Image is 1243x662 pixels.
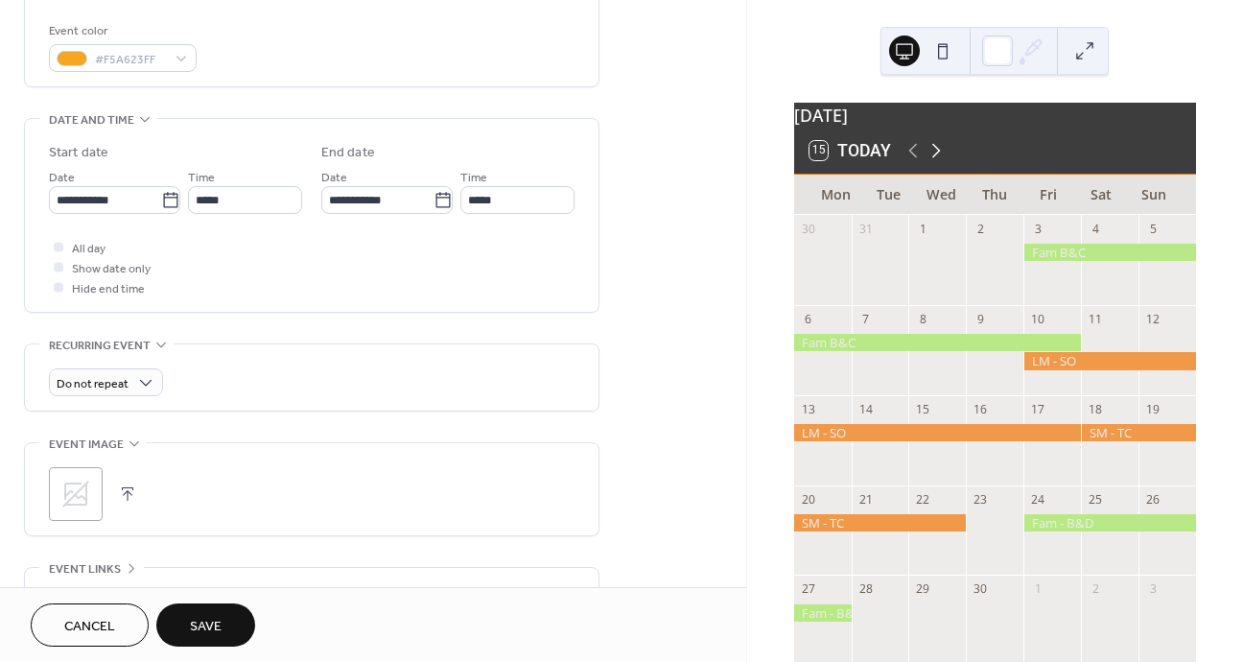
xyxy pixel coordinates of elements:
div: LM - SO [1023,352,1196,369]
div: SM - TC [1081,424,1196,441]
div: 30 [800,221,816,237]
div: 2 [1088,581,1104,598]
div: Fri [1021,175,1074,214]
div: 3 [1030,221,1046,237]
div: 15 [915,401,931,417]
div: 6 [800,311,816,327]
div: Wed [915,175,968,214]
div: 4 [1088,221,1104,237]
div: 21 [857,491,874,508]
div: 23 [973,491,989,508]
div: 29 [915,581,931,598]
div: Event color [49,21,193,41]
div: 26 [1145,491,1161,508]
div: Fam - B&D [1023,514,1196,532]
div: 10 [1030,311,1046,327]
div: 31 [857,221,874,237]
div: 1 [915,221,931,237]
span: Time [188,168,215,188]
span: Date [49,168,75,188]
div: Fam B&C [794,334,1082,351]
span: Time [460,168,487,188]
div: 25 [1088,491,1104,508]
div: Tue [862,175,915,214]
span: Cancel [64,617,115,637]
div: ; [49,467,103,521]
div: 2 [973,221,989,237]
div: 13 [800,401,816,417]
div: SM - TC [794,514,967,532]
div: Fam B&C [1023,244,1196,261]
div: 17 [1030,401,1046,417]
div: 22 [915,491,931,508]
div: 12 [1145,311,1161,327]
div: 11 [1088,311,1104,327]
div: 9 [973,311,989,327]
div: ••• [25,568,598,608]
span: Date and time [49,110,134,130]
div: 19 [1145,401,1161,417]
span: Do not repeat [57,373,129,395]
button: Cancel [31,603,149,647]
div: Sat [1074,175,1127,214]
span: #F5A623FF [95,50,166,70]
div: Fam - B&D [794,604,852,622]
div: 30 [973,581,989,598]
span: Hide end time [72,279,145,299]
span: Save [190,617,222,637]
div: 20 [800,491,816,508]
div: LM - SO [794,424,1082,441]
div: 24 [1030,491,1046,508]
span: Show date only [72,259,151,279]
div: 7 [857,311,874,327]
span: Event links [49,559,121,579]
div: 27 [800,581,816,598]
div: Mon [809,175,862,214]
span: Date [321,168,347,188]
button: 15Today [803,136,899,165]
div: 3 [1145,581,1161,598]
div: 14 [857,401,874,417]
div: 1 [1030,581,1046,598]
div: 16 [973,401,989,417]
div: End date [321,143,375,163]
div: [DATE] [794,103,1196,128]
button: Save [156,603,255,647]
span: Recurring event [49,336,151,356]
div: 18 [1088,401,1104,417]
div: Sun [1128,175,1181,214]
div: 5 [1145,221,1161,237]
span: All day [72,239,106,259]
div: Start date [49,143,108,163]
div: Thu [969,175,1021,214]
span: Event image [49,435,124,455]
div: 28 [857,581,874,598]
div: 8 [915,311,931,327]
